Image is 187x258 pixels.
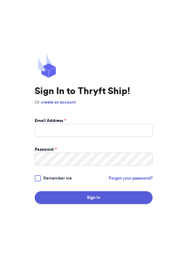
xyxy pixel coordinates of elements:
[35,146,57,153] label: Password
[35,191,153,204] button: Sign In
[35,86,153,97] h1: Sign In to Thryft Ship!
[109,175,153,181] a: Forgot your password?
[41,100,76,104] a: create an account
[43,175,72,181] span: Remember me
[35,118,66,124] label: Email Address
[35,99,153,105] p: Or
